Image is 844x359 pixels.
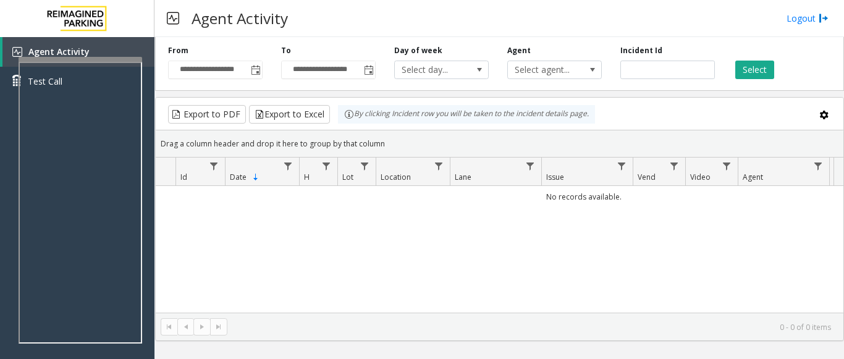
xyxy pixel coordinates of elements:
[281,45,291,56] label: To
[235,322,831,332] kendo-pager-info: 0 - 0 of 0 items
[318,158,335,174] a: H Filter Menu
[743,172,763,182] span: Agent
[180,172,187,182] span: Id
[280,158,297,174] a: Date Filter Menu
[168,45,188,56] label: From
[507,45,531,56] label: Agent
[508,61,583,78] span: Select agent...
[185,3,294,33] h3: Agent Activity
[12,47,22,57] img: 'icon'
[357,158,373,174] a: Lot Filter Menu
[230,172,247,182] span: Date
[810,158,827,174] a: Agent Filter Menu
[522,158,539,174] a: Lane Filter Menu
[819,12,829,25] img: logout
[690,172,711,182] span: Video
[342,172,353,182] span: Lot
[395,61,470,78] span: Select day...
[394,45,442,56] label: Day of week
[361,61,375,78] span: Toggle popup
[168,105,246,124] button: Export to PDF
[614,158,630,174] a: Issue Filter Menu
[431,158,447,174] a: Location Filter Menu
[381,172,411,182] span: Location
[666,158,683,174] a: Vend Filter Menu
[251,172,261,182] span: Sortable
[156,133,843,154] div: Drag a column header and drop it here to group by that column
[167,3,179,33] img: pageIcon
[248,61,262,78] span: Toggle popup
[735,61,774,79] button: Select
[156,158,843,313] div: Data table
[338,105,595,124] div: By clicking Incident row you will be taken to the incident details page.
[546,172,564,182] span: Issue
[455,172,471,182] span: Lane
[638,172,656,182] span: Vend
[787,12,829,25] a: Logout
[206,158,222,174] a: Id Filter Menu
[249,105,330,124] button: Export to Excel
[344,109,354,119] img: infoIcon.svg
[28,46,90,57] span: Agent Activity
[2,37,154,67] a: Agent Activity
[304,172,310,182] span: H
[620,45,662,56] label: Incident Id
[719,158,735,174] a: Video Filter Menu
